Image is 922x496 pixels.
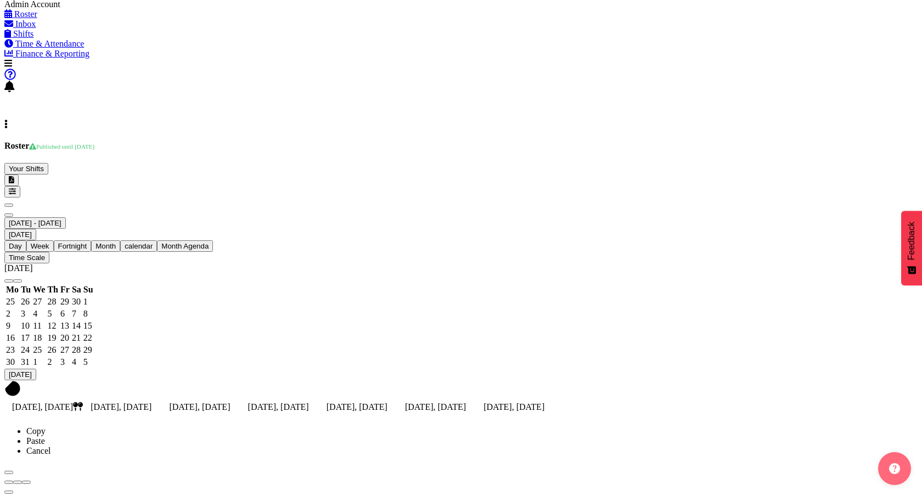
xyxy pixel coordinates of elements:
[405,402,466,412] span: [DATE], [DATE]
[125,242,153,250] span: calendar
[9,230,32,239] span: [DATE]
[4,217,918,229] div: December 02 - 08, 2024
[901,211,922,285] button: Feedback - Show survey
[4,29,33,38] a: Shifts
[15,49,89,58] span: Finance & Reporting
[20,284,31,295] th: Tu
[13,279,22,283] button: next month
[60,321,69,330] span: Friday, December 13, 2024
[6,309,10,318] span: Monday, December 2, 2024
[4,204,13,207] button: Previous
[4,198,918,207] div: previous period
[157,240,213,252] button: Month Agenda
[9,219,61,227] span: [DATE] - [DATE]
[21,333,30,342] span: Tuesday, December 17, 2024
[889,463,900,474] img: help-xxl-2.png
[907,222,917,260] span: Feedback
[4,491,13,494] button: Close
[91,402,151,412] span: [DATE], [DATE]
[47,284,59,295] th: Th
[60,333,69,342] span: Friday, December 20, 2024
[83,309,88,318] span: Sunday, December 8, 2024
[4,19,36,29] a: Inbox
[21,357,30,367] span: Tuesday, December 31, 2024
[4,198,918,418] div: Timeline Week of December 8, 2024
[4,229,36,240] button: Today
[26,240,54,252] button: Timeline Week
[72,309,76,318] span: Saturday, December 7, 2024
[72,357,76,367] span: Saturday, January 4, 2025
[4,39,84,48] a: Time & Attendance
[31,242,49,250] span: Week
[5,284,19,295] th: Mo
[120,240,157,252] button: Month
[32,284,46,295] th: We
[21,309,25,318] span: Tuesday, December 3, 2024
[9,242,22,250] span: Day
[26,426,918,436] li: Copy
[4,49,89,58] a: Finance & Reporting
[6,321,10,330] span: Monday, December 9, 2024
[54,240,92,252] button: Fortnight
[6,345,15,354] span: Monday, December 23, 2024
[4,471,13,474] button: Close
[83,308,94,319] td: Sunday, December 8, 2024
[4,279,13,283] button: previous month
[9,165,44,173] span: Your Shifts
[4,141,918,151] h4: Roster
[58,242,87,250] span: Fortnight
[95,242,116,250] span: Month
[15,39,85,48] span: Time & Attendance
[6,297,15,306] span: Monday, November 25, 2024
[60,345,69,354] span: Friday, December 27, 2024
[91,240,120,252] button: Timeline Month
[248,402,309,412] span: [DATE], [DATE]
[60,357,65,367] span: Friday, January 3, 2025
[15,19,36,29] span: Inbox
[4,252,49,263] button: Time Scale
[21,345,30,354] span: Tuesday, December 24, 2024
[72,333,81,342] span: Saturday, December 21, 2024
[4,369,36,380] button: Today
[47,297,56,306] span: Thursday, November 28, 2024
[4,174,19,186] button: Download a PDF of the roster according to the set date range.
[33,321,41,330] span: Wednesday, December 11, 2024
[21,321,30,330] span: Tuesday, December 10, 2024
[72,297,81,306] span: Saturday, November 30, 2024
[14,9,37,19] span: Roster
[161,242,209,250] span: Month Agenda
[72,321,81,330] span: Saturday, December 14, 2024
[83,297,88,306] span: Sunday, December 1, 2024
[71,284,82,295] th: Sa
[47,357,52,367] span: Thursday, January 2, 2025
[4,213,13,217] button: Next
[6,357,15,367] span: Monday, December 30, 2024
[26,436,918,446] li: Paste
[33,345,42,354] span: Wednesday, December 25, 2024
[83,333,92,342] span: Sunday, December 22, 2024
[4,217,66,229] button: October 2025
[4,163,48,174] button: Your Shifts
[72,345,81,354] span: Saturday, December 28, 2024
[4,9,37,19] a: Roster
[327,402,387,412] span: [DATE], [DATE]
[6,333,15,342] span: Monday, December 16, 2024
[83,345,92,354] span: Sunday, December 29, 2024
[47,333,56,342] span: Thursday, December 19, 2024
[33,357,37,367] span: Wednesday, January 1, 2025
[26,446,918,456] li: Cancel
[12,402,83,412] span: [DATE], [DATE]
[47,321,56,330] span: Thursday, December 12, 2024
[60,297,69,306] span: Friday, November 29, 2024
[13,29,33,38] span: Shifts
[4,263,918,273] div: title
[4,240,26,252] button: Timeline Day
[21,297,30,306] span: Tuesday, November 26, 2024
[484,402,544,412] span: [DATE], [DATE]
[33,309,37,318] span: Wednesday, December 4, 2024
[4,207,918,217] div: next period
[60,309,65,318] span: Friday, December 6, 2024
[169,402,230,412] span: [DATE], [DATE]
[47,309,52,318] span: Thursday, December 5, 2024
[47,345,56,354] span: Thursday, December 26, 2024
